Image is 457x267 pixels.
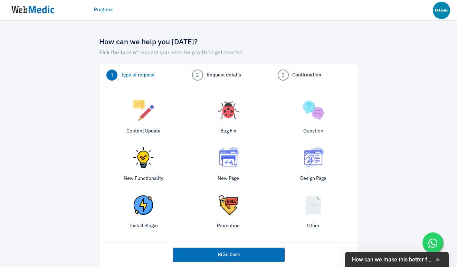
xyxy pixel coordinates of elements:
[133,195,154,215] img: plugin.png
[173,248,285,262] a: Go back
[106,222,181,230] p: Install Plugin
[106,175,181,182] p: New Functionality
[191,222,266,230] p: Promotion
[303,147,324,168] img: design-page.png
[207,72,241,79] span: Request details
[191,128,266,135] p: Bug Fix
[352,256,434,263] span: How can we make this better for you?
[352,255,442,264] button: Show survey - How can we make this better for you?
[106,128,181,135] p: Content Update
[133,100,154,121] img: content.png
[218,147,239,168] img: new-page.png
[99,49,358,57] p: Pick the type of request you need help with to get started
[133,147,154,168] img: new.png
[278,70,289,81] span: 3
[191,175,266,182] p: New Page
[106,70,117,81] span: 1
[192,70,203,81] span: 2
[276,128,351,135] p: Question
[218,100,239,121] img: bug.png
[278,70,351,81] a: 3 Confirmation
[303,195,324,215] img: other.png
[276,222,351,230] p: Other
[192,70,265,81] a: 2 Request details
[218,195,239,215] img: promotion.png
[276,175,351,182] p: Design Page
[303,100,324,121] img: question.png
[292,72,321,79] span: Confirmation
[94,6,114,13] a: Progress
[121,72,155,79] span: Type of request
[99,38,358,47] h4: How can we help you [DATE]?
[106,70,180,81] a: 1 Type of request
